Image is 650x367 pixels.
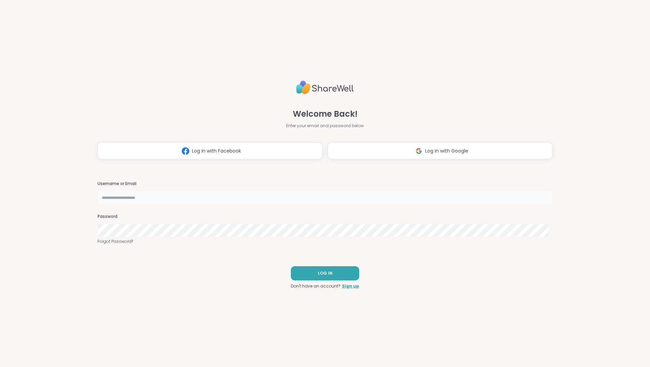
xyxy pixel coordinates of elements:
button: Log in with Facebook [97,142,322,159]
span: Log in with Google [425,147,468,155]
h3: Username or Email [97,181,552,187]
a: Forgot Password? [97,238,552,245]
h3: Password [97,214,552,220]
span: Welcome Back! [293,108,357,120]
button: Log in with Google [328,142,552,159]
button: LOG IN [291,266,359,280]
span: Log in with Facebook [192,147,241,155]
span: Don't have an account? [291,283,341,289]
img: ShareWell Logomark [179,145,192,157]
img: ShareWell Logomark [412,145,425,157]
img: ShareWell Logo [296,78,354,97]
span: Enter your email and password below [286,123,364,129]
span: LOG IN [318,270,332,276]
a: Sign up [342,283,359,289]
